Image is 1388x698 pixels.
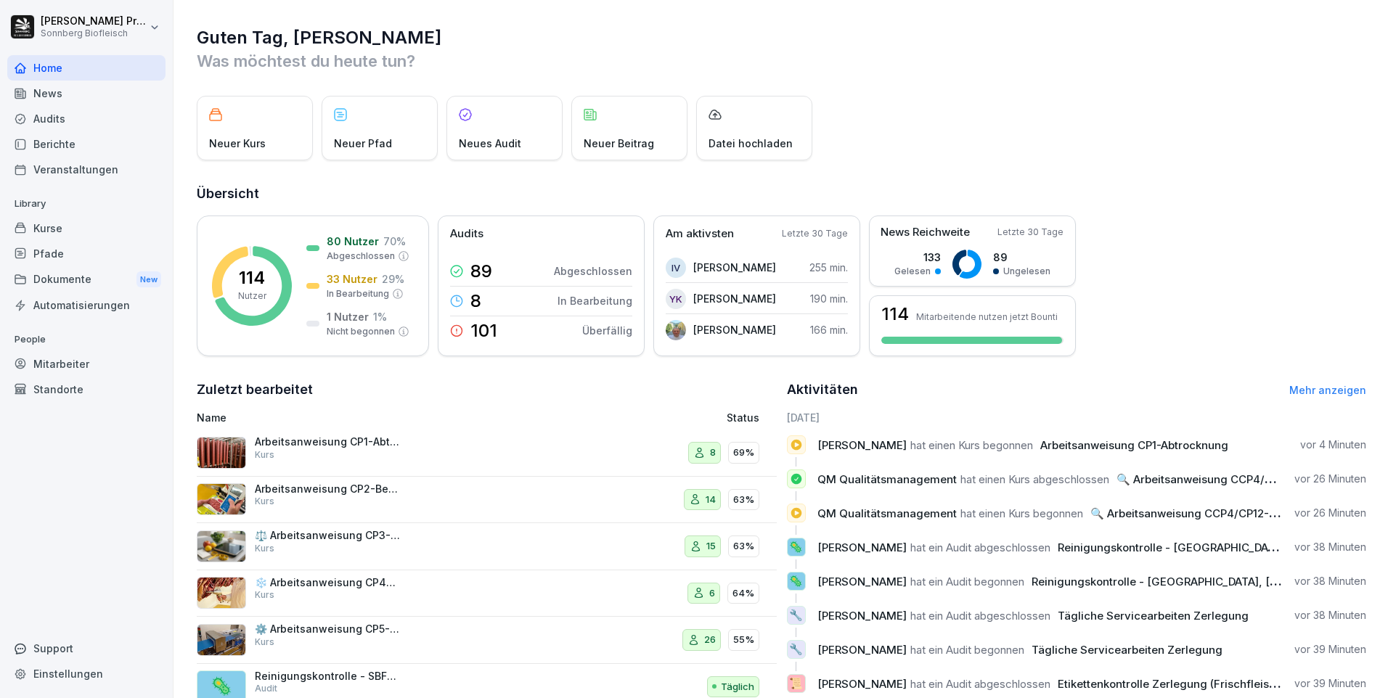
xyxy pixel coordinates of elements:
[255,542,274,555] p: Kurs
[470,292,481,310] p: 8
[1294,574,1366,588] p: vor 38 Minuten
[787,410,1367,425] h6: [DATE]
[255,483,400,496] p: Arbeitsanweisung CP2-Begasen
[383,234,406,249] p: 70 %
[334,136,392,151] p: Neuer Pfad
[7,351,166,377] a: Mitarbeiter
[197,430,777,477] a: Arbeitsanweisung CP1-AbtrocknungKurs869%
[255,576,400,589] p: ❄️ Arbeitsanweisung CP4-Kühlen/Tiefkühlen
[197,617,777,664] a: ⚙️ Arbeitsanweisung CP5-MetalldetektionKurs2655%
[1294,676,1366,691] p: vor 39 Minuten
[7,55,166,81] a: Home
[197,523,777,570] a: ⚖️ Arbeitsanweisung CP3-GewichtskontrolleKurs1563%
[733,493,754,507] p: 63%
[710,446,716,460] p: 8
[450,226,483,242] p: Audits
[255,623,400,636] p: ⚙️ Arbeitsanweisung CP5-Metalldetektion
[373,309,387,324] p: 1 %
[255,448,274,461] p: Kurs
[255,670,400,683] p: Reinigungskontrolle - SBFL Fleisch 2
[817,609,907,623] span: [PERSON_NAME]
[7,377,166,402] div: Standorte
[7,157,166,182] div: Veranstaltungen
[910,609,1050,623] span: hat ein Audit abgeschlossen
[881,224,970,241] p: News Reichweite
[666,320,686,340] img: il98eorql7o7ex2964xnzhyp.png
[787,379,858,400] h2: Aktivitäten
[41,15,147,28] p: [PERSON_NAME] Preßlauer
[327,287,389,300] p: In Bearbeitung
[7,192,166,215] p: Library
[910,677,1050,691] span: hat ein Audit abgeschlossen
[817,575,907,588] span: [PERSON_NAME]
[1294,642,1366,657] p: vor 39 Minuten
[7,106,166,131] a: Audits
[721,680,754,694] p: Täglich
[706,493,716,507] p: 14
[7,241,166,266] div: Pfade
[327,250,395,263] p: Abgeschlossen
[789,605,803,625] p: 🔧
[709,586,715,601] p: 6
[255,588,274,601] p: Kurs
[1003,265,1050,278] p: Ungelesen
[7,81,166,106] a: News
[894,265,931,278] p: Gelesen
[693,260,776,275] p: [PERSON_NAME]
[255,495,274,508] p: Kurs
[470,322,497,340] p: 101
[789,571,803,591] p: 🦠
[817,677,907,691] span: [PERSON_NAME]
[789,537,803,557] p: 🦠
[7,215,166,241] a: Kurse
[1294,540,1366,554] p: vor 38 Minuten
[327,309,369,324] p: 1 Nutzer
[693,291,776,306] p: [PERSON_NAME]
[1294,506,1366,520] p: vor 26 Minuten
[1032,643,1222,657] span: Tägliche Servicearbeiten Zerlegung
[197,477,777,524] a: Arbeitsanweisung CP2-BegasenKurs1463%
[1032,575,1377,588] span: Reinigungskontrolle - [GEOGRAPHIC_DATA], [GEOGRAPHIC_DATA]
[910,541,1050,554] span: hat ein Audit abgeschlossen
[239,269,265,287] p: 114
[7,292,166,318] a: Automatisierungen
[7,636,166,661] div: Support
[817,438,907,452] span: [PERSON_NAME]
[666,258,686,278] div: IV
[197,26,1366,49] h1: Guten Tag, [PERSON_NAME]
[382,271,404,287] p: 29 %
[789,673,803,694] p: 📜
[727,410,759,425] p: Status
[1289,384,1366,396] a: Mehr anzeigen
[810,291,848,306] p: 190 min.
[197,49,1366,73] p: Was möchtest du heute tun?
[881,305,909,323] h3: 114
[1294,608,1366,623] p: vor 38 Minuten
[7,328,166,351] p: People
[1040,438,1228,452] span: Arbeitsanweisung CP1-Abtrocknung
[997,226,1064,239] p: Letzte 30 Tage
[7,266,166,293] a: DokumenteNew
[732,586,754,601] p: 64%
[470,263,492,280] p: 89
[910,643,1024,657] span: hat ein Audit begonnen
[782,227,848,240] p: Letzte 30 Tage
[554,263,632,279] p: Abgeschlossen
[960,472,1109,486] span: hat einen Kurs abgeschlossen
[817,643,907,657] span: [PERSON_NAME]
[810,322,848,337] p: 166 min.
[733,446,754,460] p: 69%
[733,633,754,647] p: 55%
[197,437,246,469] img: mphigpm8jrcai41dtx68as7p.png
[197,570,777,617] a: ❄️ Arbeitsanweisung CP4-Kühlen/TiefkühlenKurs664%
[197,410,560,425] p: Name
[238,290,266,303] p: Nutzer
[960,506,1083,520] span: hat einen Kurs begonnen
[706,539,716,554] p: 15
[709,136,793,151] p: Datei hochladen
